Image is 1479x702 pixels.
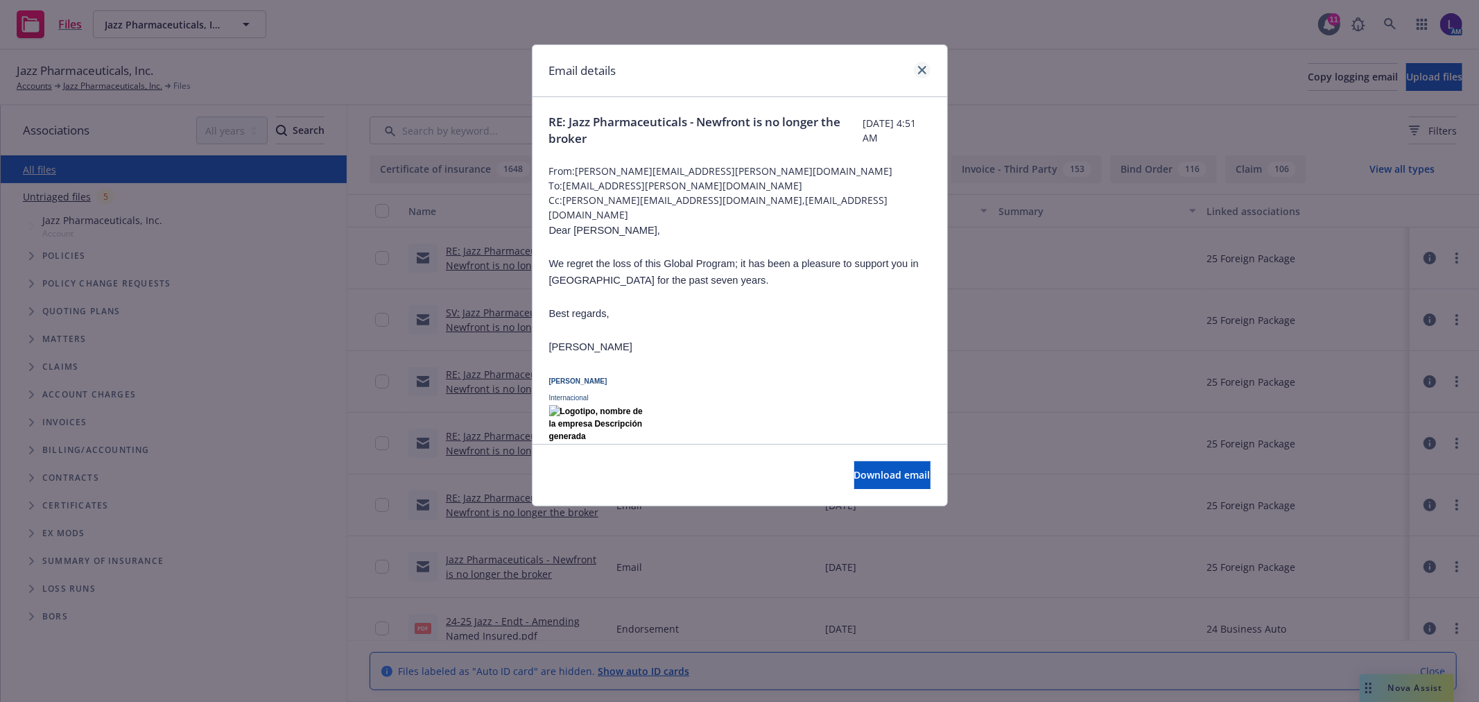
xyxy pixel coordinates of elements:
span: To: [EMAIL_ADDRESS][PERSON_NAME][DOMAIN_NAME] [549,178,931,193]
span: From: [PERSON_NAME][EMAIL_ADDRESS][PERSON_NAME][DOMAIN_NAME] [549,164,931,178]
span: Cc: [PERSON_NAME][EMAIL_ADDRESS][DOMAIN_NAME],[EMAIL_ADDRESS][DOMAIN_NAME] [549,193,931,222]
span: Internacional [549,394,589,402]
span: Download email [854,468,931,481]
span: [DATE] 4:51 AM [863,116,930,145]
span: [PERSON_NAME] [549,377,607,385]
span: Dear [PERSON_NAME], [549,225,660,236]
a: close [914,62,931,78]
span: [PERSON_NAME] [549,341,633,352]
span: Best regards, [549,308,609,319]
span: RE: Jazz Pharmaceuticals - Newfront is no longer the broker [549,114,863,147]
button: Download email [854,461,931,489]
img: Logotipo, nombre de la empresa Descripción generada automáticamente [549,405,647,469]
h1: Email details [549,62,616,80]
span: We regret the loss of this Global Program; it has been a pleasure to support you in [GEOGRAPHIC_D... [549,258,919,286]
